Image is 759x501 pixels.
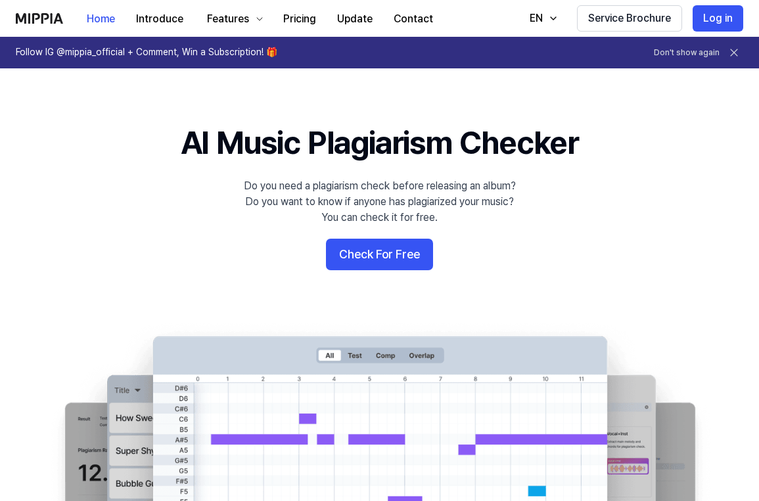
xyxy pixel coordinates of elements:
[76,6,126,32] button: Home
[383,6,444,32] button: Contact
[327,1,383,37] a: Update
[517,5,566,32] button: EN
[16,46,277,59] h1: Follow IG @mippia_official + Comment, Win a Subscription! 🎁
[577,5,682,32] button: Service Brochure
[181,121,578,165] h1: AI Music Plagiarism Checker
[327,6,383,32] button: Update
[326,239,433,270] button: Check For Free
[527,11,545,26] div: EN
[244,178,516,226] div: Do you need a plagiarism check before releasing an album? Do you want to know if anyone has plagi...
[16,13,63,24] img: logo
[126,6,194,32] button: Introduce
[273,6,327,32] button: Pricing
[693,5,743,32] button: Log in
[204,11,252,27] div: Features
[76,1,126,37] a: Home
[194,6,273,32] button: Features
[654,47,720,59] button: Don't show again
